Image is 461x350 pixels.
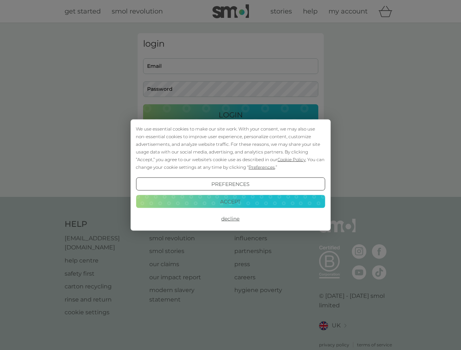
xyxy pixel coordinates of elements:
[249,164,275,170] span: Preferences
[136,178,325,191] button: Preferences
[277,157,306,162] span: Cookie Policy
[136,212,325,225] button: Decline
[136,195,325,208] button: Accept
[136,125,325,171] div: We use essential cookies to make our site work. With your consent, we may also use non-essential ...
[130,120,330,231] div: Cookie Consent Prompt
